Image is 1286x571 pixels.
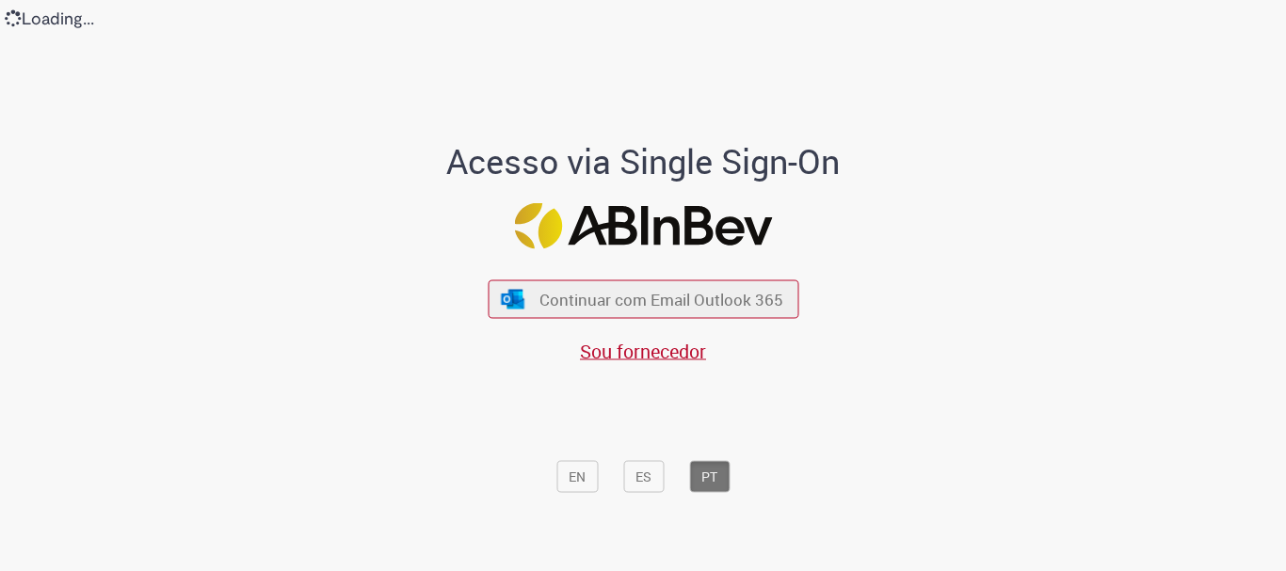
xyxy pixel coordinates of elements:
button: ícone Azure/Microsoft 360 Continuar com Email Outlook 365 [488,280,798,319]
img: Logo ABInBev [514,203,772,249]
img: ícone Azure/Microsoft 360 [500,289,526,309]
span: Continuar com Email Outlook 365 [539,289,783,310]
button: EN [556,461,598,493]
a: Sou fornecedor [580,339,706,364]
button: ES [623,461,664,493]
button: PT [689,461,730,493]
h1: Acesso via Single Sign-On [382,143,905,181]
